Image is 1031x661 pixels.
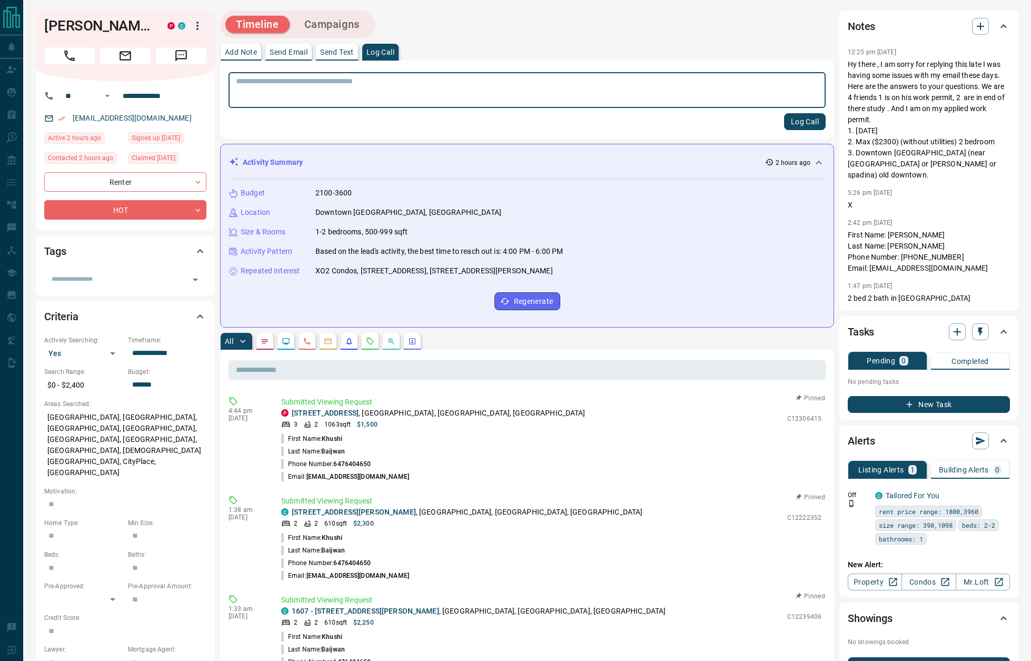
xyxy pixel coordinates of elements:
[314,519,318,528] p: 2
[292,607,439,615] a: 1607 - [STREET_ADDRESS][PERSON_NAME]
[44,239,206,264] div: Tags
[315,246,563,257] p: Based on the lead's activity, the best time to reach out is: 4:00 PM - 6:00 PM
[875,492,883,499] div: condos.ca
[322,435,342,442] span: Khushi
[886,491,939,500] a: Tailored For You
[44,308,78,325] h2: Criteria
[848,200,1010,211] p: X
[44,172,206,192] div: Renter
[848,323,874,340] h2: Tasks
[281,447,345,456] p: Last Name:
[995,466,999,473] p: 0
[229,605,265,613] p: 1:33 am
[939,466,989,473] p: Building Alerts
[44,518,123,528] p: Home Type:
[324,337,332,346] svg: Emails
[44,367,123,377] p: Search Range:
[44,377,123,394] p: $0 - $2,400
[962,520,995,530] span: beds: 2-2
[294,519,298,528] p: 2
[910,466,915,473] p: 1
[848,500,855,507] svg: Push Notification Only
[848,14,1010,39] div: Notes
[281,607,289,615] div: condos.ca
[281,632,342,642] p: First Name:
[44,645,123,654] p: Lawyer:
[48,153,113,163] span: Contacted 2 hours ago
[128,581,206,591] p: Pre-Approval Amount:
[241,188,265,199] p: Budget
[73,114,192,122] a: [EMAIL_ADDRESS][DOMAIN_NAME]
[292,508,416,516] a: [STREET_ADDRESS][PERSON_NAME]
[128,336,206,345] p: Timeframe:
[156,47,206,64] span: Message
[901,357,906,364] p: 0
[44,47,95,64] span: Call
[281,508,289,516] div: condos.ca
[292,507,642,518] p: , [GEOGRAPHIC_DATA], [GEOGRAPHIC_DATA], [GEOGRAPHIC_DATA]
[366,337,374,346] svg: Requests
[784,113,826,130] button: Log Call
[879,534,923,544] span: bathrooms: 1
[241,226,286,238] p: Size & Rooms
[848,48,896,56] p: 12:25 pm [DATE]
[879,520,953,530] span: size range: 398,1098
[848,574,902,590] a: Property
[44,132,123,147] div: Sat Aug 16 2025
[44,345,123,362] div: Yes
[225,48,257,56] p: Add Note
[787,414,821,423] p: C12306415
[879,506,978,517] span: rent price range: 1800,3960
[848,293,1010,304] p: 2 bed 2 bath in [GEOGRAPHIC_DATA]
[241,265,300,277] p: Repeated Interest
[848,374,1010,390] p: No pending tasks
[353,519,374,528] p: $2,300
[188,272,203,287] button: Open
[44,243,66,260] h2: Tags
[225,338,233,345] p: All
[324,420,351,429] p: 1063 sqft
[281,434,342,443] p: First Name:
[776,158,810,167] p: 2 hours ago
[281,496,821,507] p: Submitted Viewing Request
[229,153,825,172] div: Activity Summary2 hours ago
[128,518,206,528] p: Min Size:
[333,460,371,468] span: 6476404650
[294,16,370,33] button: Campaigns
[494,292,560,310] button: Regenerate
[100,47,151,64] span: Email
[229,506,265,514] p: 1:38 am
[44,550,123,559] p: Beds:
[281,645,345,654] p: Last Name:
[321,547,345,554] span: Baijwan
[243,157,303,168] p: Activity Summary
[366,48,394,56] p: Log Call
[795,492,826,502] button: Pinned
[858,466,904,473] p: Listing Alerts
[314,420,318,429] p: 2
[848,610,893,627] h2: Showings
[44,304,206,329] div: Criteria
[281,546,345,555] p: Last Name:
[241,207,270,218] p: Location
[315,226,408,238] p: 1-2 bedrooms, 500-999 sqft
[294,420,298,429] p: 3
[306,473,409,480] span: [EMAIL_ADDRESS][DOMAIN_NAME]
[951,358,989,365] p: Completed
[292,409,359,417] a: [STREET_ADDRESS]
[132,153,175,163] span: Claimed [DATE]
[229,407,265,415] p: 4:44 pm
[848,606,1010,631] div: Showings
[128,152,206,167] div: Fri Oct 04 2024
[282,337,290,346] svg: Lead Browsing Activity
[281,472,409,481] p: Email:
[281,459,371,469] p: Phone Number:
[281,558,371,568] p: Phone Number:
[44,200,206,220] div: HOT
[44,409,206,481] p: [GEOGRAPHIC_DATA], [GEOGRAPHIC_DATA], [GEOGRAPHIC_DATA], [GEOGRAPHIC_DATA], [GEOGRAPHIC_DATA], [G...
[294,618,298,627] p: 2
[848,18,875,35] h2: Notes
[408,337,417,346] svg: Agent Actions
[321,448,345,455] span: Baijwan
[303,337,311,346] svg: Calls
